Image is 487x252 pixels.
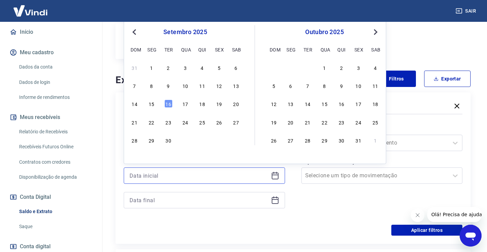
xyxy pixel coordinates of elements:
div: Choose quinta-feira, 4 de setembro de 2025 [198,63,206,72]
div: Choose segunda-feira, 27 de outubro de 2025 [286,136,295,144]
a: Disponibilização de agenda [16,170,94,184]
div: Choose sexta-feira, 26 de setembro de 2025 [215,118,223,126]
div: Choose quarta-feira, 24 de setembro de 2025 [181,118,189,126]
a: Saque [16,220,94,234]
div: Choose segunda-feira, 8 de setembro de 2025 [147,81,155,90]
div: dom [131,45,139,54]
div: Choose quarta-feira, 10 de setembro de 2025 [181,81,189,90]
div: ter [303,45,312,54]
div: seg [147,45,155,54]
div: sab [232,45,240,54]
div: Choose segunda-feira, 22 de setembro de 2025 [147,118,155,126]
button: Meus recebíveis [8,110,94,125]
div: sex [215,45,223,54]
div: Choose segunda-feira, 1 de setembro de 2025 [147,63,155,72]
div: Choose domingo, 26 de outubro de 2025 [270,136,278,144]
div: Choose terça-feira, 7 de outubro de 2025 [303,81,312,90]
span: Conta digital [20,242,51,251]
div: Choose sábado, 11 de outubro de 2025 [371,81,379,90]
div: Choose quinta-feira, 30 de outubro de 2025 [337,136,346,144]
div: Choose quarta-feira, 1 de outubro de 2025 [321,63,329,72]
div: Choose quinta-feira, 18 de setembro de 2025 [198,100,206,108]
button: Conta Digital [8,190,94,205]
div: Choose terça-feira, 30 de setembro de 2025 [303,63,312,72]
div: Choose domingo, 7 de setembro de 2025 [131,81,139,90]
input: Data final [130,195,268,205]
iframe: Botão para abrir a janela de mensagens [460,225,482,247]
div: ter [164,45,173,54]
div: qui [198,45,206,54]
div: Choose sábado, 4 de outubro de 2025 [371,63,379,72]
div: Choose sábado, 6 de setembro de 2025 [232,63,240,72]
div: Choose sexta-feira, 24 de outubro de 2025 [354,118,363,126]
a: Início [8,25,94,40]
div: setembro 2025 [130,28,241,36]
div: sab [371,45,379,54]
div: Choose terça-feira, 14 de outubro de 2025 [303,100,312,108]
img: Vindi [8,0,53,21]
a: Dados da conta [16,60,94,74]
button: Aplicar filtros [391,225,462,236]
iframe: Mensagem da empresa [427,207,482,222]
div: Choose quarta-feira, 17 de setembro de 2025 [181,100,189,108]
div: Choose quarta-feira, 22 de outubro de 2025 [321,118,329,126]
a: Contratos com credores [16,155,94,169]
div: Choose sábado, 20 de setembro de 2025 [232,100,240,108]
button: Sair [454,5,479,17]
div: outubro 2025 [269,28,380,36]
div: Choose sexta-feira, 10 de outubro de 2025 [354,81,363,90]
div: Choose quinta-feira, 2 de outubro de 2025 [337,63,346,72]
button: Meu cadastro [8,45,94,60]
button: Next Month [371,28,380,36]
div: Choose segunda-feira, 13 de outubro de 2025 [286,100,295,108]
div: Choose terça-feira, 30 de setembro de 2025 [164,136,173,144]
div: Choose domingo, 14 de setembro de 2025 [131,100,139,108]
div: Choose sábado, 13 de setembro de 2025 [232,81,240,90]
div: Choose sexta-feira, 3 de outubro de 2025 [354,63,363,72]
div: Choose sábado, 1 de novembro de 2025 [371,136,379,144]
div: qua [321,45,329,54]
div: Choose quinta-feira, 25 de setembro de 2025 [198,118,206,126]
div: seg [286,45,295,54]
div: Choose sexta-feira, 3 de outubro de 2025 [215,136,223,144]
div: Choose quarta-feira, 15 de outubro de 2025 [321,100,329,108]
button: Previous Month [130,28,138,36]
div: Choose quinta-feira, 23 de outubro de 2025 [337,118,346,126]
div: Choose domingo, 21 de setembro de 2025 [131,118,139,126]
div: Choose quarta-feira, 3 de setembro de 2025 [181,63,189,72]
div: Choose domingo, 28 de setembro de 2025 [131,136,139,144]
div: Choose segunda-feira, 29 de setembro de 2025 [286,63,295,72]
div: Choose sexta-feira, 31 de outubro de 2025 [354,136,363,144]
div: Choose terça-feira, 21 de outubro de 2025 [303,118,312,126]
div: Choose quinta-feira, 2 de outubro de 2025 [198,136,206,144]
div: Choose sábado, 18 de outubro de 2025 [371,100,379,108]
a: Saldo e Extrato [16,205,94,219]
div: Choose sexta-feira, 19 de setembro de 2025 [215,100,223,108]
iframe: Fechar mensagem [411,208,424,222]
h4: Extrato [116,73,251,87]
div: Choose quinta-feira, 16 de outubro de 2025 [337,100,346,108]
div: Choose domingo, 19 de outubro de 2025 [270,118,278,126]
div: Choose sábado, 4 de outubro de 2025 [232,136,240,144]
button: Filtros [369,71,416,87]
div: Choose segunda-feira, 20 de outubro de 2025 [286,118,295,126]
a: Relatório de Recebíveis [16,125,94,139]
div: month 2025-10 [269,62,380,145]
div: Choose terça-feira, 28 de outubro de 2025 [303,136,312,144]
button: Exportar [424,71,471,87]
div: Choose quarta-feira, 29 de outubro de 2025 [321,136,329,144]
div: Choose terça-feira, 23 de setembro de 2025 [164,118,173,126]
input: Data inicial [130,171,268,181]
div: Choose segunda-feira, 29 de setembro de 2025 [147,136,155,144]
div: Choose terça-feira, 9 de setembro de 2025 [164,81,173,90]
span: Olá! Precisa de ajuda? [4,5,57,10]
div: Choose domingo, 28 de setembro de 2025 [270,63,278,72]
div: Choose sábado, 25 de outubro de 2025 [371,118,379,126]
div: Choose sexta-feira, 17 de outubro de 2025 [354,100,363,108]
div: Choose quinta-feira, 9 de outubro de 2025 [337,81,346,90]
div: Choose sexta-feira, 5 de setembro de 2025 [215,63,223,72]
div: Choose terça-feira, 2 de setembro de 2025 [164,63,173,72]
div: Choose terça-feira, 16 de setembro de 2025 [164,100,173,108]
a: Recebíveis Futuros Online [16,140,94,154]
div: Choose quarta-feira, 1 de outubro de 2025 [181,136,189,144]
